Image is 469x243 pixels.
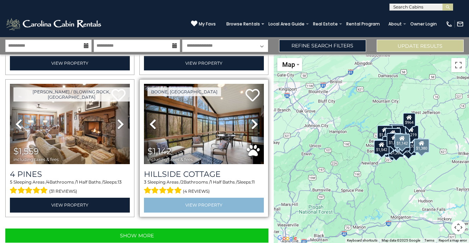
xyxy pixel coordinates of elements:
div: $1,219 [403,125,418,139]
a: Browse Rentals [223,19,264,29]
div: $1,142 [394,134,410,148]
div: $1,335 [404,136,419,150]
img: phone-regular-white.png [446,21,453,28]
span: 1 Half Baths / [210,179,237,185]
div: $1,380 [414,139,429,153]
a: [PERSON_NAME] / Blowing Rock, [GEOGRAPHIC_DATA] [13,87,130,102]
button: Keyboard shortcuts [347,238,377,243]
div: $2,266 [385,128,400,142]
a: Hillside Cottage [144,169,264,179]
a: Rental Program [343,19,383,29]
img: thumbnail_166221852.jpeg [144,84,264,164]
a: Boone, [GEOGRAPHIC_DATA] [147,87,221,96]
span: 11 [252,179,255,185]
span: Map data ©2025 Google [382,238,420,242]
div: $1,274 [382,136,398,150]
div: $1,707 [389,123,404,138]
a: About [385,19,405,29]
span: (4 reviews) [183,187,210,196]
img: mail-regular-white.png [457,21,464,28]
a: My Favs [191,20,216,28]
button: Show More [5,228,268,243]
a: Add to favorites [245,88,260,103]
div: $2,025 [374,140,389,154]
a: Open this area in Google Maps (opens a new window) [276,234,299,243]
span: $1,142 [147,146,172,156]
div: $1,117 [395,137,410,151]
span: 13 [118,179,122,185]
span: $1,559 [13,146,39,156]
div: Sleeping Areas / Bathrooms / Sleeps: [144,179,264,196]
button: Map camera controls [451,220,465,235]
div: $1,479 [390,125,406,139]
img: White-1-2.png [5,17,103,31]
a: Terms (opens in new tab) [424,238,434,242]
span: including taxes & fees [13,157,59,162]
span: 4 [47,179,50,185]
div: $1,807 [377,125,393,139]
div: $1,286 [388,143,404,157]
span: 5 [10,179,12,185]
span: My Favs [199,21,216,27]
a: View Property [10,56,130,70]
div: $964 [403,113,415,127]
span: 2 [181,179,184,185]
a: 4 Pines [10,169,130,179]
div: $1,542 [374,140,389,154]
button: Update Results [377,40,464,52]
span: Map [282,61,295,68]
span: 1 Half Baths / [76,179,103,185]
button: Toggle fullscreen view [451,58,465,72]
a: Local Area Guide [265,19,308,29]
img: thumbnail_165405908.jpeg [10,84,130,164]
a: Owner Login [407,19,440,29]
a: View Property [144,56,264,70]
span: including taxes & fees [147,157,193,162]
a: Real Estate [309,19,341,29]
img: Google [276,234,299,243]
span: (31 reviews) [49,187,77,196]
a: Report a map error [439,238,467,242]
a: View Property [144,198,264,212]
div: $1,559 [387,133,402,147]
span: 3 [144,179,146,185]
div: $2,195 [401,141,416,155]
div: Sleeping Areas / Bathrooms / Sleeps: [10,179,130,196]
a: Refine Search Filters [279,40,366,52]
button: Change map style [277,58,302,71]
a: View Property [10,198,130,212]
